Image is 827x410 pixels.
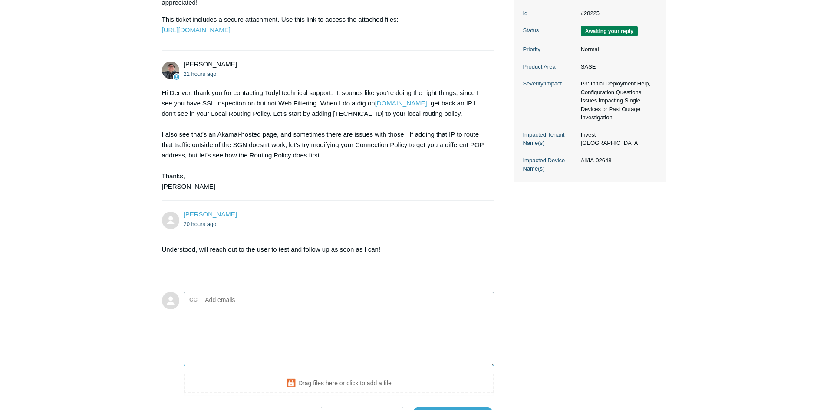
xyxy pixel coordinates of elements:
dd: All/IA-02648 [577,156,657,165]
dt: Status [523,26,577,35]
textarea: Add your reply [184,308,494,367]
label: CC [189,293,198,306]
a: [PERSON_NAME] [184,210,237,218]
dt: Priority [523,45,577,54]
dt: Impacted Device Name(s) [523,156,577,173]
p: This ticket includes a secure attachment. Use this link to access the attached files: [162,14,486,35]
dd: Normal [577,45,657,54]
dd: #28225 [577,9,657,18]
dt: Impacted Tenant Name(s) [523,131,577,148]
dd: SASE [577,62,657,71]
p: Understood, will reach out to the user to test and follow up as soon as I can! [162,244,486,255]
dd: P3: Initial Deployment Help, Configuration Questions, Issues Impacting Single Devices or Past Out... [577,79,657,122]
span: Denver Jackson [184,210,237,218]
dt: Severity/Impact [523,79,577,88]
dt: Id [523,9,577,18]
time: 09/18/2025, 14:43 [184,71,217,77]
time: 09/18/2025, 15:17 [184,221,217,227]
span: Matt Robinson [184,60,237,68]
input: Add emails [202,293,295,306]
a: [DOMAIN_NAME] [375,99,427,107]
div: Hi Denver, thank you for contacting Todyl technical support. It sounds like you're doing the righ... [162,88,486,192]
dt: Product Area [523,62,577,71]
span: We are waiting for you to respond [581,26,638,36]
a: [URL][DOMAIN_NAME] [162,26,231,33]
dd: Invest [GEOGRAPHIC_DATA] [577,131,657,148]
